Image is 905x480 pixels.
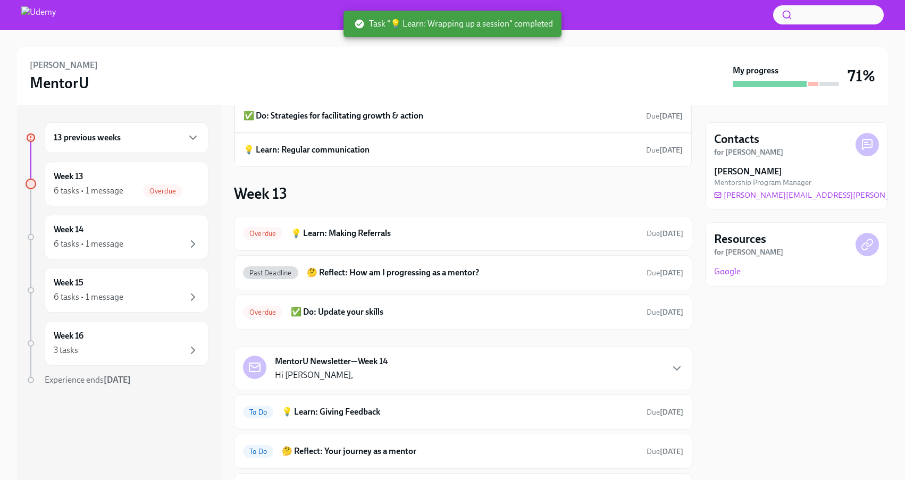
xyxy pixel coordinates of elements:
h6: ✅ Do: Strategies for facilitating growth & action [244,110,423,122]
span: Due [647,447,683,456]
strong: [DATE] [660,229,683,238]
h6: Week 16 [54,330,83,342]
a: Week 136 tasks • 1 messageOverdue [26,162,208,206]
span: Due [647,408,683,417]
strong: [PERSON_NAME] [714,166,782,178]
span: August 30th, 2025 00:00 [647,447,683,457]
span: Due [647,268,683,277]
h6: 🤔 Reflect: Your journey as a mentor [282,445,638,457]
h6: ✅ Do: Update your skills [291,306,638,318]
span: August 16th, 2025 00:00 [646,145,683,155]
h3: MentorU [30,73,89,92]
h4: Resources [714,231,766,247]
div: 3 tasks [54,344,78,356]
h6: 💡 Learn: Regular communication [244,144,370,156]
strong: [DATE] [659,112,683,121]
span: August 23rd, 2025 00:00 [647,229,683,239]
h3: 71% [848,66,875,86]
span: August 9th, 2025 00:00 [646,111,683,121]
div: 6 tasks • 1 message [54,291,123,303]
a: To Do🤔 Reflect: Your journey as a mentorDue[DATE] [243,443,683,460]
span: Mentorship Program Manager [714,178,811,188]
strong: for [PERSON_NAME] [714,148,783,157]
h6: 💡 Learn: Giving Feedback [282,406,638,418]
div: 13 previous weeks [45,122,208,153]
span: To Do [243,408,273,416]
strong: [DATE] [660,447,683,456]
h6: Week 13 [54,171,83,182]
span: Due [646,112,683,121]
span: Due [647,308,683,317]
a: Week 156 tasks • 1 message [26,268,208,313]
strong: My progress [733,65,778,77]
h6: 🤔 Reflect: How am I progressing as a mentor? [307,267,638,279]
span: Due [647,229,683,238]
a: ✅ Do: Strategies for facilitating growth & actionDue[DATE] [244,108,683,124]
h6: 💡 Learn: Making Referrals [291,228,638,239]
span: To Do [243,448,273,456]
strong: [DATE] [659,146,683,155]
h6: 13 previous weeks [54,132,121,144]
h6: Week 15 [54,277,83,289]
span: Overdue [143,187,182,195]
span: August 23rd, 2025 00:00 [647,268,683,278]
a: Overdue💡 Learn: Making ReferralsDue[DATE] [243,225,683,242]
strong: for [PERSON_NAME] [714,248,783,257]
h6: [PERSON_NAME] [30,60,98,71]
strong: [DATE] [660,308,683,317]
a: Overdue✅ Do: Update your skillsDue[DATE] [243,304,683,321]
strong: [DATE] [104,375,131,385]
span: August 23rd, 2025 00:00 [647,307,683,317]
a: Week 146 tasks • 1 message [26,215,208,259]
strong: [DATE] [660,268,683,277]
span: Experience ends [45,375,131,385]
h4: Contacts [714,131,759,147]
span: Overdue [243,230,282,238]
strong: [DATE] [660,408,683,417]
h6: Week 14 [54,224,83,235]
span: Past Deadline [243,269,298,277]
span: Due [646,146,683,155]
a: Past Deadline🤔 Reflect: How am I progressing as a mentor?Due[DATE] [243,264,683,281]
img: Udemy [21,6,56,23]
div: 6 tasks • 1 message [54,185,123,197]
h3: Week 13 [234,184,287,203]
a: Google [714,266,741,277]
strong: MentorU Newsletter—Week 14 [275,356,388,367]
p: Hi [PERSON_NAME], [275,369,353,381]
span: Overdue [243,308,282,316]
a: To Do💡 Learn: Giving FeedbackDue[DATE] [243,403,683,420]
div: 6 tasks • 1 message [54,238,123,250]
a: 💡 Learn: Regular communicationDue[DATE] [244,142,683,158]
a: Week 163 tasks [26,321,208,366]
span: August 30th, 2025 00:00 [647,407,683,417]
span: Task "💡 Learn: Wrapping up a session" completed [354,18,553,30]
